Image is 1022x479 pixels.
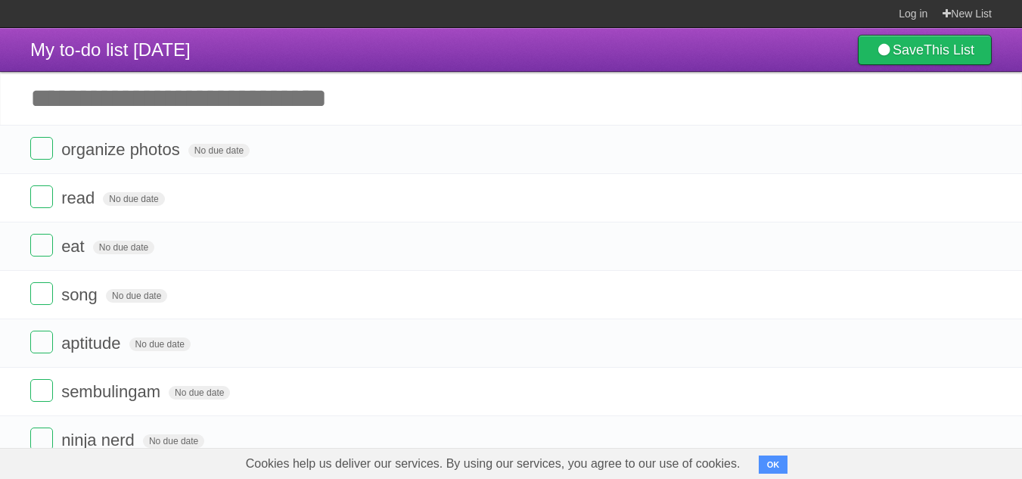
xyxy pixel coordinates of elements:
span: sembulingam [61,382,164,401]
span: No due date [169,386,230,400]
span: eat [61,237,89,256]
span: My to-do list [DATE] [30,39,191,60]
label: Done [30,185,53,208]
span: organize photos [61,140,184,159]
label: Done [30,282,53,305]
span: No due date [143,434,204,448]
button: OK [759,456,788,474]
label: Done [30,137,53,160]
span: aptitude [61,334,124,353]
b: This List [924,42,974,58]
span: No due date [106,289,167,303]
a: SaveThis List [858,35,992,65]
span: ninja nerd [61,431,138,449]
span: No due date [188,144,250,157]
span: read [61,188,98,207]
span: No due date [103,192,164,206]
label: Done [30,234,53,257]
span: Cookies help us deliver our services. By using our services, you agree to our use of cookies. [231,449,756,479]
span: No due date [129,337,191,351]
span: song [61,285,101,304]
span: No due date [93,241,154,254]
label: Done [30,379,53,402]
label: Done [30,428,53,450]
label: Done [30,331,53,353]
